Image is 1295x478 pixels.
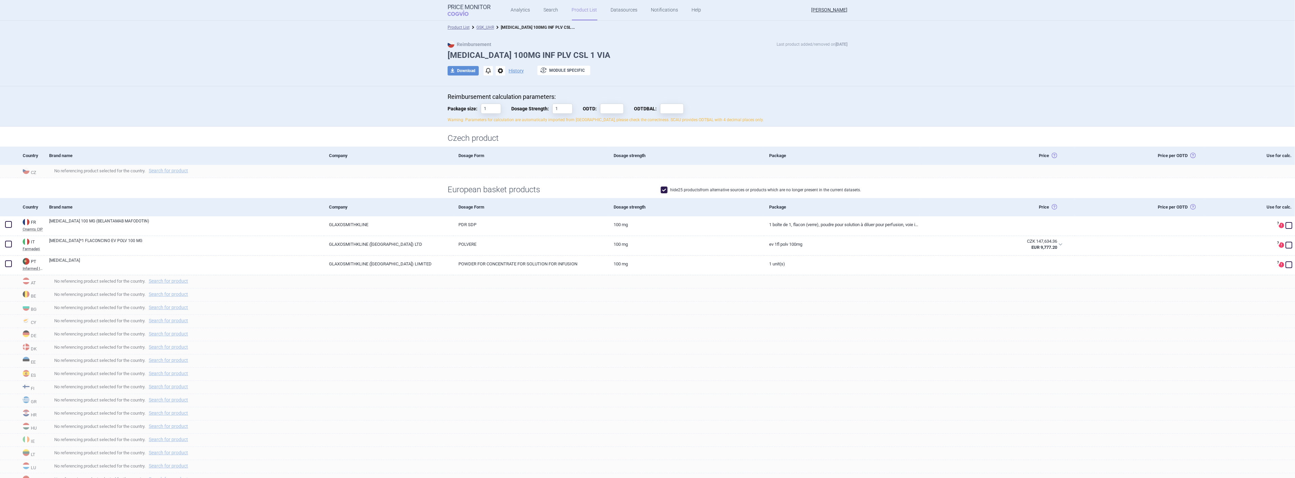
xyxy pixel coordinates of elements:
p: Reimbursement calculation parameters: [448,93,847,101]
strong: Reimbursement [448,42,491,47]
img: Greece [23,396,29,403]
h1: European basket products [448,185,847,195]
img: France [23,219,29,225]
span: No referencing product selected for the country. [49,383,1295,391]
span: AT [18,277,44,287]
a: FRFRCnamts CIP [18,218,44,231]
button: Module specific [537,66,590,75]
abbr: Cnamts CIP [23,227,44,231]
span: No referencing product selected for the country. [49,422,1295,430]
div: Company [324,147,453,165]
a: [MEDICAL_DATA] 100 MG (BELANTAMAB MAFODOTIN) [49,218,324,230]
div: Price per ODTD [1075,147,1204,165]
span: No referencing product selected for the country. [49,343,1295,351]
img: Bulgaria [23,304,29,311]
span: HR [18,409,44,419]
img: CZ [448,41,454,48]
span: COGVIO [448,10,478,16]
span: BE [18,290,44,300]
div: Package [764,198,920,216]
img: Belgium [23,291,29,298]
img: Italy [23,238,29,245]
a: Search for product [149,437,188,442]
span: FI [18,383,44,392]
span: LT [18,449,44,458]
a: Search for product [149,279,188,283]
a: Search for product [149,318,188,323]
button: History [509,68,524,73]
div: Country [18,198,44,216]
a: Search for product [149,371,188,376]
div: Package [764,147,920,165]
a: EV 1FL POLV 100MG [764,236,920,253]
span: No referencing product selected for the country. [49,290,1295,298]
input: ODTDBAL: [660,104,684,114]
img: Ireland [23,436,29,443]
div: FR [23,219,44,226]
span: No referencing product selected for the country. [49,369,1295,377]
span: ? [1276,221,1280,225]
span: ? [1276,241,1280,245]
span: CZ [18,167,44,176]
div: Brand name [44,147,324,165]
span: DE [18,330,44,340]
span: ? [1276,261,1280,265]
span: Obvyklá Denní Terapeutická Dávka [583,104,600,114]
img: Denmark [23,344,29,350]
div: Use for calc. [1204,147,1295,165]
img: Croatia [23,410,29,416]
span: IE [18,435,44,445]
span: GR [18,396,44,406]
div: Price per ODTD [1075,198,1204,216]
input: Package size: [481,104,501,114]
strong: [DATE] [836,42,847,47]
span: No referencing product selected for the country. [49,435,1295,443]
a: GLAXOSMITHKLINE ([GEOGRAPHIC_DATA]) LTD [324,236,453,253]
a: 100 mg [609,256,764,272]
abbr: Farmadati [23,247,44,251]
div: Country [18,147,44,165]
a: Search for product [149,168,188,173]
a: Search for product [149,345,188,349]
img: Finland [23,383,29,390]
a: Product List [448,25,470,30]
li: BLENREP 100MG INF PLV CSL 1 VIA [494,24,575,31]
a: ITITFarmadati [18,238,44,251]
div: Dosage Form [453,198,609,216]
span: BG [18,303,44,313]
a: PDR SDP [453,216,609,233]
span: CY [18,317,44,326]
h1: [MEDICAL_DATA] 100MG INF PLV CSL 1 VIA [448,50,847,60]
img: Portugal [23,258,29,265]
div: CZK 147,634.36 [924,238,1057,244]
input: ODTD: [600,104,624,114]
img: Germany [23,330,29,337]
h1: Czech product [448,133,847,143]
a: [MEDICAL_DATA] [49,257,324,269]
div: Dosage strength [609,198,764,216]
img: Austria [23,278,29,284]
a: Search for product [149,331,188,336]
div: PT [23,258,44,265]
a: Search for product [149,384,188,389]
span: No referencing product selected for the country. [49,317,1295,325]
a: 100 MG [609,236,764,253]
img: Hungary [23,423,29,430]
span: No referencing product selected for the country. [49,462,1295,470]
span: No referencing product selected for the country. [49,409,1295,417]
a: POLVERE [453,236,609,253]
label: hide 25 products from alternative sources or products which are no longer present in the current ... [661,187,861,193]
img: Cyprus [23,317,29,324]
span: No referencing product selected for the country. [49,303,1295,311]
span: No referencing product selected for the country. [49,356,1295,364]
span: LU [18,462,44,472]
a: POWDER FOR CONCENTRATE FOR SOLUTION FOR INFUSION [453,256,609,272]
div: IT [23,238,44,246]
strong: [MEDICAL_DATA] 100MG INF PLV CSL 1 VIA [501,24,582,30]
a: Search for product [149,424,188,429]
abbr: Infarmed Infomed [23,267,44,270]
span: Obvyklá Denní Terapeutická Dávka Balení [634,104,660,114]
img: Luxembourg [23,462,29,469]
a: Search for product [149,450,188,455]
span: Package size: [448,104,481,114]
